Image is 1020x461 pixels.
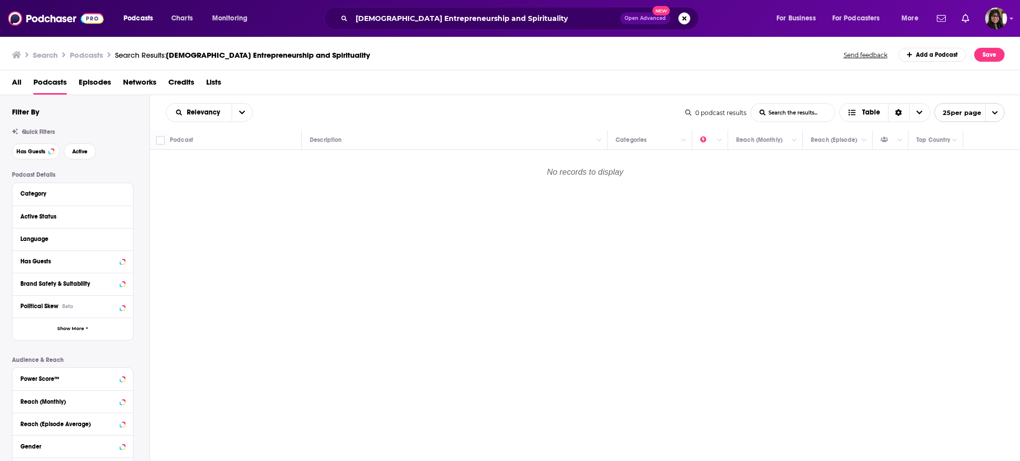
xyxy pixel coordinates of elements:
button: Open AdvancedNew [620,12,670,24]
img: User Profile [985,7,1007,29]
div: Has Guests [20,258,117,265]
button: open menu [826,10,894,26]
button: Column Actions [949,134,961,146]
button: open menu [205,10,260,26]
span: Open Advanced [625,16,666,21]
button: Save [974,48,1005,62]
button: Column Actions [714,134,726,146]
button: Column Actions [678,134,690,146]
div: Brand Safety & Suitability [20,280,117,287]
button: Power Score™ [20,372,125,384]
span: Charts [171,11,193,25]
a: Charts [165,10,199,26]
a: Lists [206,74,221,95]
div: Active Status [20,213,119,220]
p: No records to display [150,150,1020,199]
div: 0 podcast results [685,109,747,116]
span: Active [72,149,88,154]
h2: Choose List sort [166,103,253,122]
input: Search podcasts, credits, & more... [352,10,620,26]
span: Show More [57,326,84,332]
p: Audience & Reach [12,356,133,363]
div: Reach (Monthly) [736,134,782,146]
div: Reach (Episode) [811,134,857,146]
h3: Search [33,50,58,60]
span: For Podcasters [832,11,880,25]
h2: Filter By [12,107,39,116]
div: Sort Direction [888,104,909,121]
button: Has Guests [20,255,125,267]
div: Reach (Monthly) [20,398,117,405]
a: Episodes [79,74,111,95]
a: Show notifications dropdown [933,10,950,27]
button: Column Actions [788,134,800,146]
div: Has Guests [881,134,894,146]
button: Show More [12,318,133,340]
img: Podchaser - Follow, Share and Rate Podcasts [8,9,104,28]
div: Search Results: [115,50,370,60]
div: Beta [62,303,73,310]
div: Power Score™ [20,375,117,382]
span: Logged in as parulyadav [985,7,1007,29]
button: Reach (Monthly) [20,395,125,407]
div: Category [20,190,119,197]
span: Political Skew [20,303,58,310]
span: Table [862,109,880,116]
a: Search Results:[DEMOGRAPHIC_DATA] Entrepreneurship and Spirituality [115,50,370,60]
p: Podcast Details [12,171,133,178]
span: More [901,11,918,25]
button: Gender [20,440,125,452]
a: Add a Podcast [898,48,967,62]
button: open menu [769,10,828,26]
a: Show notifications dropdown [958,10,973,27]
button: Choose View [839,103,930,122]
div: Categories [616,134,646,146]
button: Category [20,187,125,200]
button: Column Actions [593,134,605,146]
button: Active Status [20,210,125,223]
button: Reach (Episode Average) [20,417,125,430]
button: open menu [934,103,1005,122]
span: [DEMOGRAPHIC_DATA] Entrepreneurship and Spirituality [166,50,370,60]
button: Column Actions [894,134,906,146]
button: open menu [117,10,166,26]
span: Monitoring [212,11,248,25]
div: Gender [20,443,117,450]
button: open menu [894,10,931,26]
button: Has Guests [12,143,60,159]
a: All [12,74,21,95]
h3: Podcasts [70,50,103,60]
div: Search podcasts, credits, & more... [334,7,708,30]
button: open menu [166,109,232,116]
span: Quick Filters [22,128,55,135]
button: Column Actions [858,134,870,146]
div: Reach (Episode Average) [20,421,117,428]
div: Power Score [700,134,714,146]
div: Description [310,134,342,146]
button: Language [20,232,125,245]
span: Podcasts [124,11,153,25]
span: New [652,6,670,15]
span: Has Guests [16,149,45,154]
button: Active [64,143,96,159]
button: Send feedback [841,51,891,59]
button: Brand Safety & Suitability [20,277,125,290]
a: Networks [123,74,156,95]
button: Political SkewBeta [20,300,125,312]
div: Podcast [170,134,193,146]
span: 25 per page [935,105,981,120]
a: Credits [168,74,194,95]
span: For Business [776,11,816,25]
a: Podcasts [33,74,67,95]
button: open menu [232,104,253,121]
button: Show profile menu [985,7,1007,29]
